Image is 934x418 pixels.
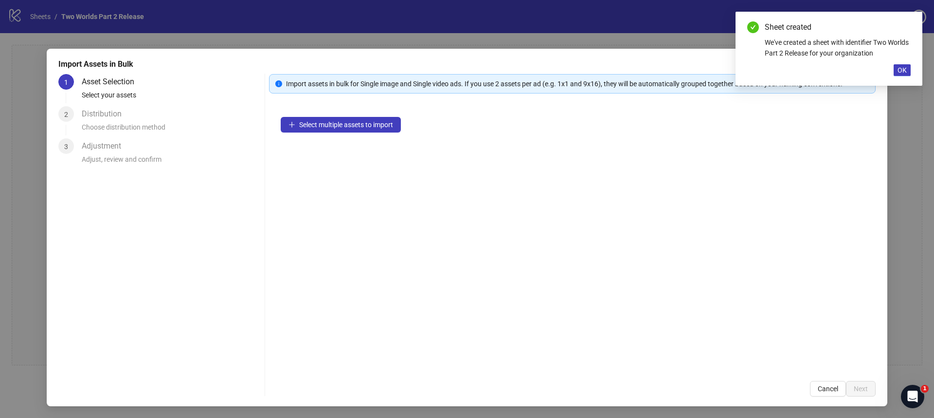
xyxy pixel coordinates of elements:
span: check-circle [747,21,759,33]
div: Adjust, review and confirm [82,154,261,171]
span: Select multiple assets to import [299,121,393,129]
span: Cancel [818,385,838,393]
div: Distribution [82,106,129,122]
span: plus [288,121,295,128]
div: Sheet created [765,21,911,33]
iframe: Intercom live chat [901,385,924,408]
span: 2 [64,111,68,118]
div: Adjustment [82,138,129,154]
span: info-circle [275,80,282,87]
div: Import Assets in Bulk [58,58,876,70]
span: 1 [921,385,929,393]
div: Choose distribution method [82,122,261,138]
button: Select multiple assets to import [281,117,401,133]
div: Asset Selection [82,74,142,90]
div: We've created a sheet with identifier Two Worlds Part 2 Release for your organization [765,37,911,58]
span: 3 [64,143,68,151]
a: Close [900,21,911,32]
div: Select your assets [82,90,261,106]
div: Import assets in bulk for Single image and Single video ads. If you use 2 assets per ad (e.g. 1x1... [286,78,869,89]
span: OK [898,66,907,74]
button: OK [894,64,911,76]
button: Cancel [810,381,846,397]
span: 1 [64,78,68,86]
button: Next [846,381,876,397]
